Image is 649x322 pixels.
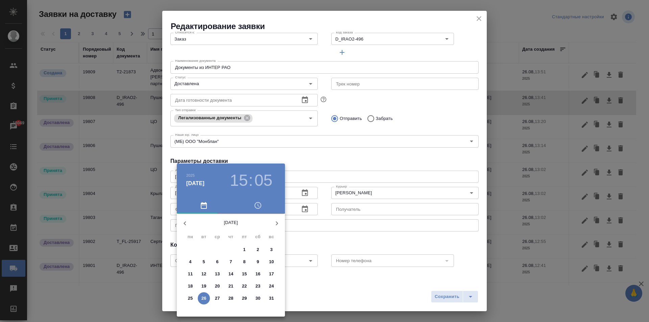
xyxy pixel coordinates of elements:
p: 10 [269,258,274,265]
button: 15 [230,171,248,190]
p: 1 [243,246,245,253]
p: 30 [256,295,261,302]
p: 21 [229,283,234,290]
button: 19 [198,280,210,292]
p: 29 [242,295,247,302]
span: пт [238,233,250,240]
p: 22 [242,283,247,290]
button: 8 [238,256,250,268]
p: 4 [189,258,191,265]
p: 7 [230,258,232,265]
span: вс [265,233,278,240]
button: 26 [198,292,210,304]
button: 16 [252,268,264,280]
button: 13 [211,268,223,280]
button: 22 [238,280,250,292]
button: 24 [265,280,278,292]
p: 8 [243,258,245,265]
p: 16 [256,271,261,277]
button: 25 [184,292,196,304]
button: 3 [265,244,278,256]
p: 23 [256,283,261,290]
button: 7 [225,256,237,268]
button: 05 [255,171,272,190]
button: 6 [211,256,223,268]
p: 31 [269,295,274,302]
button: 23 [252,280,264,292]
p: 3 [270,246,272,253]
p: 26 [201,295,207,302]
p: 15 [242,271,247,277]
p: 5 [202,258,205,265]
p: 11 [188,271,193,277]
span: пн [184,233,196,240]
button: 31 [265,292,278,304]
p: 24 [269,283,274,290]
button: 20 [211,280,223,292]
button: 2 [252,244,264,256]
span: чт [225,233,237,240]
button: 15 [238,268,250,280]
button: 12 [198,268,210,280]
p: 28 [229,295,234,302]
p: 20 [215,283,220,290]
button: 4 [184,256,196,268]
p: 13 [215,271,220,277]
button: 28 [225,292,237,304]
span: ср [211,233,223,240]
button: [DATE] [186,179,205,188]
button: 30 [252,292,264,304]
button: 17 [265,268,278,280]
button: 27 [211,292,223,304]
button: 18 [184,280,196,292]
button: 21 [225,280,237,292]
h3: : [248,171,253,190]
button: 14 [225,268,237,280]
button: 10 [265,256,278,268]
button: 9 [252,256,264,268]
p: [DATE] [193,219,269,226]
p: 2 [257,246,259,253]
p: 27 [215,295,220,302]
p: 9 [257,258,259,265]
span: вт [198,233,210,240]
p: 14 [229,271,234,277]
p: 12 [201,271,207,277]
p: 6 [216,258,218,265]
button: 2025 [186,173,195,177]
span: сб [252,233,264,240]
p: 17 [269,271,274,277]
button: 29 [238,292,250,304]
button: 5 [198,256,210,268]
p: 19 [201,283,207,290]
button: 1 [238,244,250,256]
p: 25 [188,295,193,302]
p: 18 [188,283,193,290]
button: 11 [184,268,196,280]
